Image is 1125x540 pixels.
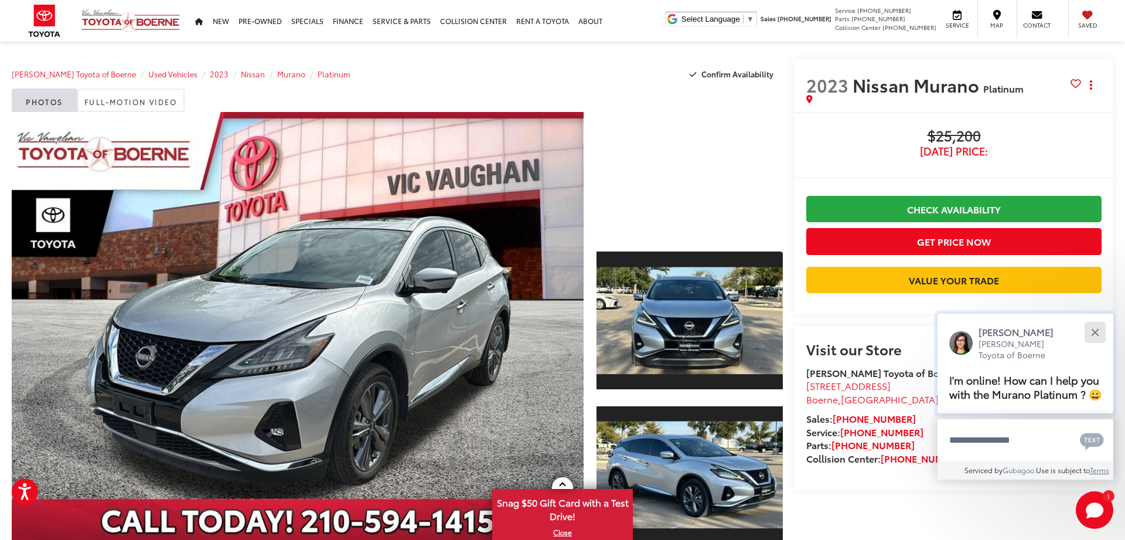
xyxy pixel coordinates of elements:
[806,412,916,425] strong: Sales:
[210,69,229,79] a: 2023
[983,81,1024,95] span: Platinum
[840,425,923,439] a: [PHONE_NUMBER]
[806,392,967,406] span: ,
[806,228,1102,254] button: Get Price Now
[882,23,936,32] span: [PHONE_NUMBER]
[81,9,180,33] img: Vic Vaughan Toyota of Boerne
[851,14,905,23] span: [PHONE_NUMBER]
[1080,432,1104,450] svg: Text
[984,21,1010,29] span: Map
[806,267,1102,293] a: Value Your Trade
[1107,493,1110,498] span: 1
[1023,21,1051,29] span: Contact
[835,6,855,15] span: Service
[806,392,838,406] span: Boerne
[594,422,785,529] img: 2023 Nissan Murano Platinum
[841,392,939,406] span: [GEOGRAPHIC_DATA]
[806,145,1102,157] span: [DATE] Price:
[594,267,785,374] img: 2023 Nissan Murano Platinum
[318,69,350,79] a: Platinum
[746,15,754,23] span: ▼
[1076,491,1113,529] button: Toggle Chat Window
[1090,80,1092,90] span: dropdown dots
[1003,465,1036,475] a: Gubagoo.
[833,412,916,425] a: [PHONE_NUMBER]
[148,69,197,79] a: Used Vehicles
[806,72,848,97] span: 2023
[681,15,740,23] span: Select Language
[12,89,77,112] a: Photos
[806,341,1102,356] h2: Visit our Store
[77,89,185,112] a: Full-Motion Video
[806,451,964,465] strong: Collision Center:
[241,69,265,79] a: Nissan
[806,425,923,439] strong: Service:
[806,196,1102,222] a: Check Availability
[979,325,1065,338] p: [PERSON_NAME]
[1082,320,1107,345] button: Close
[1076,491,1113,529] svg: Start Chat
[937,419,1113,461] textarea: Type your message
[681,15,754,23] a: Select Language​
[806,379,891,392] span: [STREET_ADDRESS]
[1036,465,1090,475] span: Use is subject to
[853,72,983,97] span: Nissan Murano
[761,14,776,23] span: Sales
[683,64,783,84] button: Confirm Availability
[1075,21,1100,29] span: Saved
[857,6,911,15] span: [PHONE_NUMBER]
[835,14,850,23] span: Parts
[964,465,1003,475] span: Serviced by
[949,372,1102,402] span: I'm online! How can I help you with the Murano Platinum ? 😀
[778,14,831,23] span: [PHONE_NUMBER]
[493,490,632,526] span: Snag $50 Gift Card with a Test Drive!
[835,23,881,32] span: Collision Center
[806,438,915,451] strong: Parts:
[1081,74,1102,95] button: Actions
[1090,465,1109,475] a: Terms
[596,112,783,236] div: View Full-Motion Video
[596,250,783,390] a: Expand Photo 1
[806,128,1102,145] span: $25,200
[831,438,915,451] a: [PHONE_NUMBER]
[806,366,959,379] strong: [PERSON_NAME] Toyota of Boerne
[277,69,305,79] a: Murano
[881,451,964,465] a: [PHONE_NUMBER]
[1076,427,1107,453] button: Chat with SMS
[937,314,1113,480] div: Close[PERSON_NAME][PERSON_NAME] Toyota of BoerneI'm online! How can I help you with the Murano Pl...
[12,69,136,79] a: [PERSON_NAME] Toyota of Boerne
[701,69,773,79] span: Confirm Availability
[944,21,970,29] span: Service
[806,379,967,406] a: [STREET_ADDRESS] Boerne,[GEOGRAPHIC_DATA] 78006
[979,338,1065,361] p: [PERSON_NAME] Toyota of Boerne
